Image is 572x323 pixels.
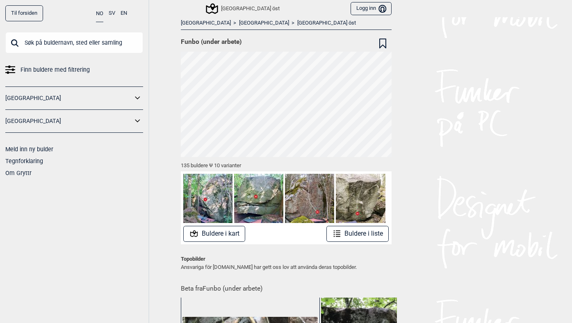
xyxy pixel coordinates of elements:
a: Om Gryttr [5,170,32,176]
button: SV [109,5,115,21]
a: [GEOGRAPHIC_DATA] öst [297,20,356,27]
span: > [292,20,294,27]
span: Funbo (under arbete) [181,38,242,46]
img: Vaggen fran vagen sedd [285,174,334,223]
a: Meld inn ny bulder [5,146,53,152]
a: [GEOGRAPHIC_DATA] [239,20,289,27]
img: Sprickan och lunden [234,174,283,223]
a: Tegnforklaring [5,158,43,164]
div: 135 buldere Ψ 10 varianter [181,157,392,171]
button: Logg inn [351,2,391,16]
strong: Topobilder [181,256,205,262]
span: Finn buldere med filtrering [21,64,90,76]
img: Eftertanksamheten [183,174,232,223]
button: NO [96,5,103,22]
button: Buldere i kart [183,226,245,242]
a: [GEOGRAPHIC_DATA] [5,92,132,104]
h1: Beta fra Funbo (under arbete) [181,279,392,293]
img: Omega 4 [336,174,385,223]
button: EN [121,5,127,21]
a: Finn buldere med filtrering [5,64,143,76]
div: [GEOGRAPHIC_DATA] öst [207,4,280,14]
a: Til forsiden [5,5,43,21]
input: Søk på buldernavn, sted eller samling [5,32,143,53]
span: > [233,20,236,27]
button: Buldere i liste [326,226,389,242]
a: [GEOGRAPHIC_DATA] [5,115,132,127]
p: Ansvariga för [DOMAIN_NAME] har gett oss lov att använda deras topobilder. [181,255,392,271]
a: [GEOGRAPHIC_DATA] [181,20,231,27]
